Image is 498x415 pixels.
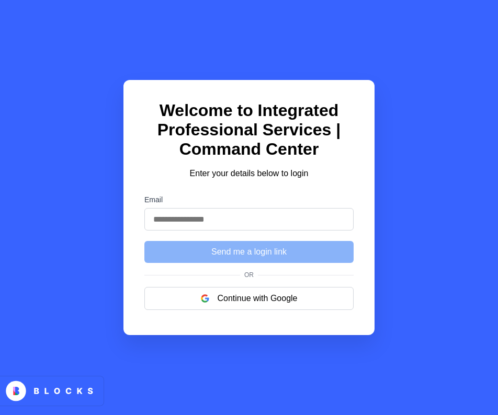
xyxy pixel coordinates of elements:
p: Enter your details below to login [144,167,354,180]
label: Email [144,195,354,204]
img: google logo [201,294,209,303]
button: Send me a login link [144,241,354,263]
button: Continue with Google [144,287,354,310]
h1: Welcome to Integrated Professional Services | Command Center [144,101,354,159]
span: Or [240,271,258,279]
